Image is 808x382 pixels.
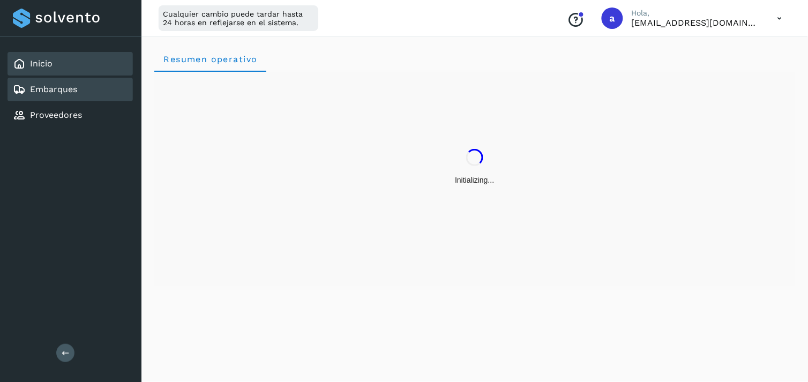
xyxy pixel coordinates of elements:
a: Embarques [30,84,77,94]
p: alejperez@niagarawater.com [632,18,760,28]
div: Inicio [8,52,133,76]
a: Proveedores [30,110,82,120]
div: Proveedores [8,103,133,127]
div: Cualquier cambio puede tardar hasta 24 horas en reflejarse en el sistema. [159,5,318,31]
p: Hola, [632,9,760,18]
div: Embarques [8,78,133,101]
span: Resumen operativo [163,54,258,64]
a: Inicio [30,58,53,69]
